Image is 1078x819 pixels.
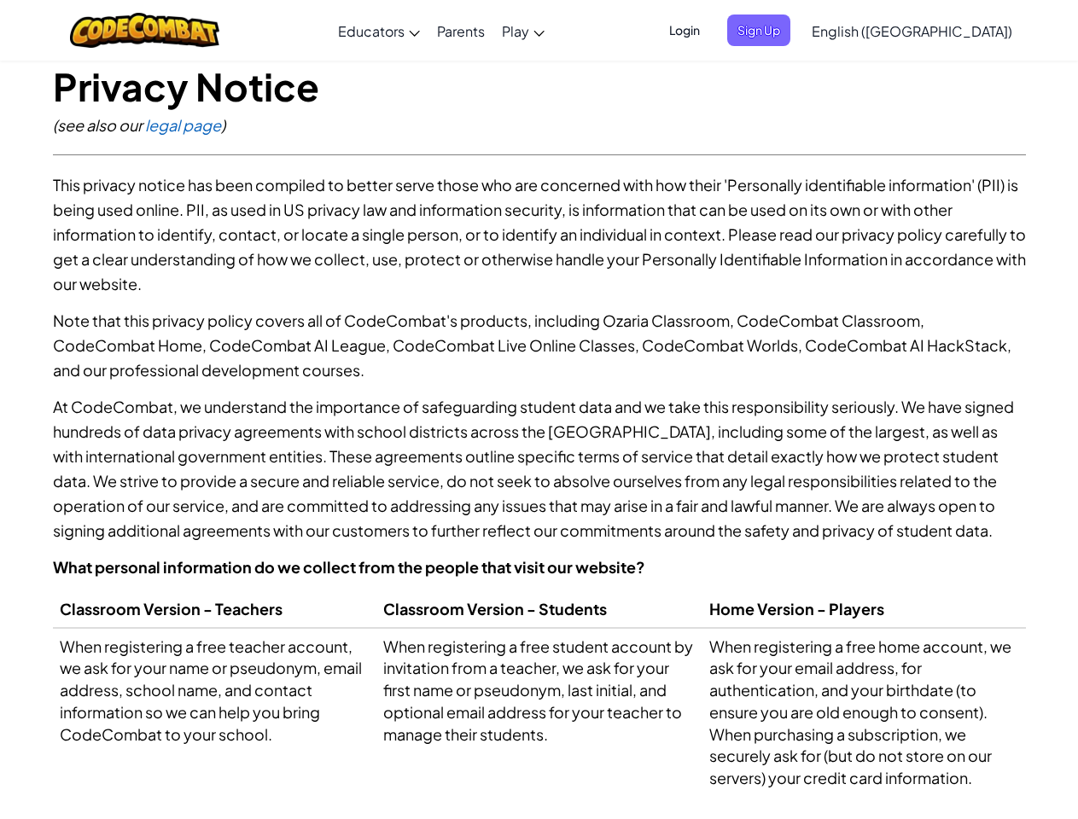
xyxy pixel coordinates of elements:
[702,628,1025,796] td: When registering a free home account, we ask for your email address, for authentication, and your...
[53,172,1026,296] p: This privacy notice has been compiled to better serve those who are concerned with how their 'Per...
[502,22,529,40] span: Play
[812,22,1012,40] span: English ([GEOGRAPHIC_DATA])
[493,8,553,54] a: Play
[53,557,645,577] strong: What personal information do we collect from the people that visit our website?
[221,115,225,135] span: )
[803,8,1021,54] a: English ([GEOGRAPHIC_DATA])
[376,628,702,796] td: When registering a free student account by invitation from a teacher, we ask for your first name ...
[145,115,221,135] a: legal page
[53,60,1026,113] h1: Privacy Notice
[659,15,710,46] button: Login
[53,628,376,796] td: When registering a free teacher account, we ask for your name or pseudonym, email address, school...
[376,591,702,628] th: Classroom Version - Students
[53,394,1026,543] p: At CodeCombat, we understand the importance of safeguarding student data and we take this respons...
[53,591,376,628] th: Classroom Version - Teachers
[702,591,1025,628] th: Home Version - Players
[428,8,493,54] a: Parents
[727,15,790,46] button: Sign Up
[329,8,428,54] a: Educators
[53,115,145,135] span: (see also our
[53,308,1026,382] p: Note that this privacy policy covers all of CodeCombat's products, including Ozaria Classroom, Co...
[338,22,405,40] span: Educators
[70,13,219,48] img: CodeCombat logo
